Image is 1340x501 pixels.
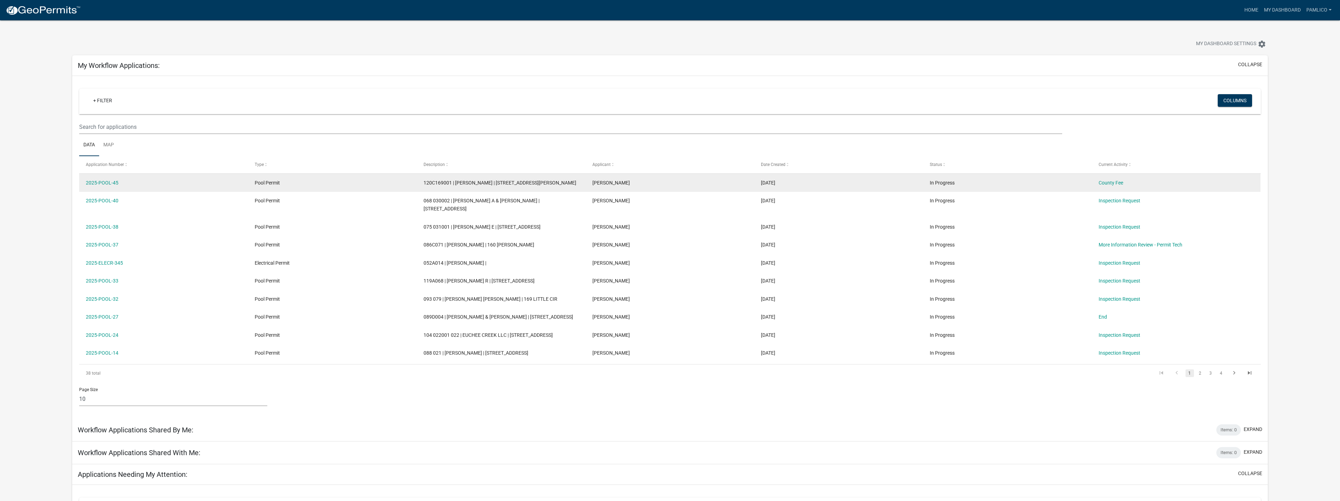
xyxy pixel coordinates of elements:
[86,350,118,356] a: 2025-POOL-14
[930,180,955,186] span: In Progress
[1216,367,1226,379] li: page 4
[592,162,611,167] span: Applicant
[592,242,630,248] span: Curtis Cox
[1190,37,1272,51] button: My Dashboard Settingssettings
[88,94,118,107] a: + Filter
[424,242,534,248] span: 086C071 | MOBLEY BILLY J | 160 MAYS RD
[424,260,486,266] span: 052A014 | SANCHEZ MARIBEL M |
[761,198,775,203] span: 08/14/2025
[78,61,160,70] h5: My Workflow Applications:
[417,156,586,173] datatable-header-cell: Description
[255,198,280,203] span: Pool Permit
[1155,369,1168,377] a: go to first page
[761,260,775,266] span: 07/08/2025
[1099,162,1128,167] span: Current Activity
[1099,332,1140,338] a: Inspection Request
[78,448,200,457] h5: Workflow Applications Shared With Me:
[592,332,630,338] span: Curtis Cox
[86,296,118,302] a: 2025-POOL-32
[255,260,290,266] span: Electrical Permit
[424,198,540,211] span: 068 030002 | BRADY MARGARET A & VIRGIL P JR | 272 A HARMONY RD
[1099,180,1123,186] a: County Fee
[592,296,630,302] span: Curtis Cox
[592,350,630,356] span: Curtis Cox
[1196,40,1256,48] span: My Dashboard Settings
[1186,369,1194,377] a: 1
[72,76,1268,419] div: collapse
[930,332,955,338] span: In Progress
[761,314,775,320] span: 04/30/2025
[424,224,541,230] span: 075 031001 | DENHAM DONNA E | 436 GREENSBORO RD
[424,350,528,356] span: 088 021 | HOWARD PATRICE S | 103 RIDGE CREEK RD
[255,296,280,302] span: Pool Permit
[255,162,264,167] span: Type
[930,162,942,167] span: Status
[86,332,118,338] a: 2025-POOL-24
[1244,448,1262,456] button: expand
[1099,350,1140,356] a: Inspection Request
[585,156,754,173] datatable-header-cell: Applicant
[255,350,280,356] span: Pool Permit
[1216,447,1241,458] div: Items: 0
[1261,4,1304,17] a: My Dashboard
[923,156,1092,173] datatable-header-cell: Status
[255,224,280,230] span: Pool Permit
[761,162,785,167] span: Date Created
[1195,367,1205,379] li: page 2
[424,278,535,284] span: 119A068 | WHALEY MAX R | 318 WEST RIVER BEND DR
[78,470,187,479] h5: Applications Needing My Attention:
[1205,367,1216,379] li: page 3
[424,180,576,186] span: 120C169001 | FLOYD KIMBERLY L | 172 WATERS EDGE DR
[1092,156,1260,173] datatable-header-cell: Current Activity
[424,162,445,167] span: Description
[754,156,923,173] datatable-header-cell: Date Created
[592,314,630,320] span: Curtis Cox
[592,198,630,203] span: Curtis Cox
[255,332,280,338] span: Pool Permit
[1243,369,1256,377] a: go to last page
[761,350,775,356] span: 03/14/2025
[761,180,775,186] span: 09/10/2025
[424,332,553,338] span: 104 022001 022 | EUCHEE CREEK LLC | 220 SAGE CT
[86,162,124,167] span: Application Number
[79,156,248,173] datatable-header-cell: Application Number
[1258,40,1266,48] i: settings
[930,224,955,230] span: In Progress
[592,224,630,230] span: Curtis Cox
[86,278,118,284] a: 2025-POOL-33
[761,332,775,338] span: 03/26/2025
[1170,369,1183,377] a: go to previous page
[86,224,118,230] a: 2025-POOL-38
[86,242,118,248] a: 2025-POOL-37
[78,426,193,434] h5: Workflow Applications Shared By Me:
[930,260,955,266] span: In Progress
[1217,369,1225,377] a: 4
[255,314,280,320] span: Pool Permit
[248,156,417,173] datatable-header-cell: Type
[79,134,99,156] a: Data
[761,224,775,230] span: 07/24/2025
[1238,470,1262,477] button: collapse
[1099,278,1140,284] a: Inspection Request
[930,296,955,302] span: In Progress
[930,350,955,356] span: In Progress
[86,180,118,186] a: 2025-POOL-45
[1196,369,1204,377] a: 2
[1238,61,1262,68] button: collapse
[1228,369,1241,377] a: go to next page
[930,242,955,248] span: In Progress
[1218,94,1252,107] button: Columns
[255,242,280,248] span: Pool Permit
[86,314,118,320] a: 2025-POOL-27
[1099,260,1140,266] a: Inspection Request
[1099,314,1107,320] a: End
[930,314,955,320] span: In Progress
[930,198,955,203] span: In Progress
[1099,198,1140,203] a: Inspection Request
[86,260,123,266] a: 2025-ELECR-345
[1099,296,1140,302] a: Inspection Request
[255,180,280,186] span: Pool Permit
[1184,367,1195,379] li: page 1
[255,278,280,284] span: Pool Permit
[761,296,775,302] span: 06/16/2025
